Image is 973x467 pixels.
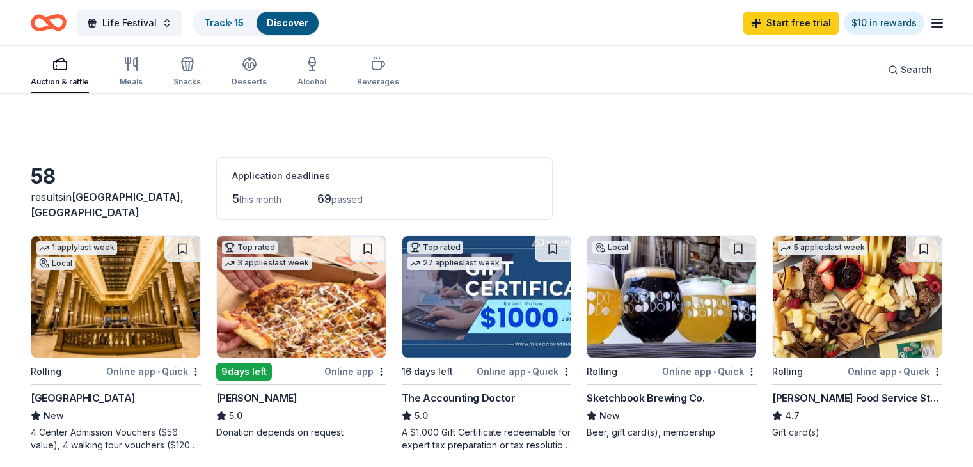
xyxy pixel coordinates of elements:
a: Discover [267,17,308,28]
div: results [31,189,201,220]
span: 4.7 [785,408,800,423]
div: Top rated [407,241,463,254]
div: Alcohol [297,77,326,87]
div: Online app Quick [477,363,571,379]
span: 5.0 [229,408,242,423]
button: Alcohol [297,51,326,93]
button: Track· 15Discover [193,10,320,36]
button: Life Festival [77,10,182,36]
span: New [44,408,64,423]
div: Online app [324,363,386,379]
a: Image for The Accounting DoctorTop rated27 applieslast week16 days leftOnline app•QuickThe Accoun... [402,235,572,452]
div: Local [592,241,631,254]
button: Snacks [173,51,201,93]
div: The Accounting Doctor [402,390,516,406]
span: • [713,367,716,377]
img: Image for The Accounting Doctor [402,236,571,358]
a: Start free trial [743,12,839,35]
div: Sketchbook Brewing Co. [587,390,704,406]
div: Rolling [587,364,617,379]
div: 16 days left [402,364,453,379]
a: Home [31,8,67,38]
img: Image for Casey's [217,236,386,358]
a: Track· 15 [204,17,244,28]
div: Rolling [31,364,61,379]
span: [GEOGRAPHIC_DATA], [GEOGRAPHIC_DATA] [31,191,184,219]
a: Image for Chicago Architecture Center1 applylast weekLocalRollingOnline app•Quick[GEOGRAPHIC_DATA... [31,235,201,452]
div: [PERSON_NAME] [216,390,297,406]
span: 5 [232,192,239,205]
div: 3 applies last week [222,257,312,270]
a: Image for Sketchbook Brewing Co.LocalRollingOnline app•QuickSketchbook Brewing Co.NewBeer, gift c... [587,235,757,439]
div: Gift card(s) [772,426,942,439]
button: Beverages [357,51,399,93]
span: New [599,408,620,423]
button: Auction & raffle [31,51,89,93]
div: 4 Center Admission Vouchers ($56 value), 4 walking tour vouchers ($120 value, includes Center Adm... [31,426,201,452]
div: Application deadlines [232,168,537,184]
button: Search [878,57,942,83]
span: 69 [317,192,331,205]
div: Beverages [357,77,399,87]
a: $10 in rewards [844,12,924,35]
div: 58 [31,164,201,189]
a: Image for Casey'sTop rated3 applieslast week9days leftOnline app[PERSON_NAME]5.0Donation depends ... [216,235,386,439]
div: Donation depends on request [216,426,386,439]
div: [GEOGRAPHIC_DATA] [31,390,135,406]
div: Snacks [173,77,201,87]
img: Image for Sketchbook Brewing Co. [587,236,756,358]
div: A $1,000 Gift Certificate redeemable for expert tax preparation or tax resolution services—recipi... [402,426,572,452]
div: [PERSON_NAME] Food Service Store [772,390,942,406]
div: 27 applies last week [407,257,502,270]
div: Top rated [222,241,278,254]
img: Image for Gordon Food Service Store [773,236,942,358]
span: Search [901,62,932,77]
span: passed [331,194,363,205]
span: 5.0 [415,408,428,423]
span: Life Festival [102,15,157,31]
span: • [157,367,160,377]
button: Meals [120,51,143,93]
div: Local [36,257,75,270]
span: • [899,367,901,377]
div: Online app Quick [662,363,757,379]
img: Image for Chicago Architecture Center [31,236,200,358]
div: 1 apply last week [36,241,117,255]
div: Desserts [232,77,267,87]
div: Beer, gift card(s), membership [587,426,757,439]
div: Online app Quick [848,363,942,379]
div: Auction & raffle [31,77,89,87]
a: Image for Gordon Food Service Store5 applieslast weekRollingOnline app•Quick[PERSON_NAME] Food Se... [772,235,942,439]
button: Desserts [232,51,267,93]
div: 9 days left [216,363,272,381]
div: Rolling [772,364,803,379]
span: in [31,191,184,219]
div: Meals [120,77,143,87]
div: Online app Quick [106,363,201,379]
div: 5 applies last week [778,241,867,255]
span: this month [239,194,281,205]
span: • [528,367,530,377]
